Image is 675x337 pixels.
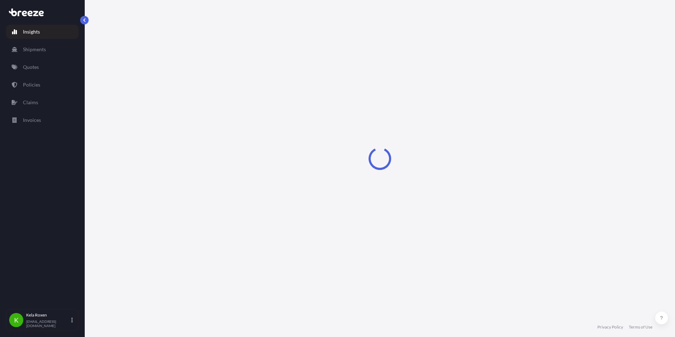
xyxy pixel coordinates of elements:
[597,324,623,330] a: Privacy Policy
[23,64,39,71] p: Quotes
[26,312,70,318] p: Kela Roxen
[6,60,79,74] a: Quotes
[6,95,79,110] a: Claims
[23,99,38,106] p: Claims
[6,42,79,57] a: Shipments
[14,317,18,324] span: K
[23,28,40,35] p: Insights
[6,78,79,92] a: Policies
[6,25,79,39] a: Insights
[6,113,79,127] a: Invoices
[23,46,46,53] p: Shipments
[23,117,41,124] p: Invoices
[629,324,652,330] a: Terms of Use
[23,81,40,88] p: Policies
[26,319,70,328] p: [EMAIL_ADDRESS][DOMAIN_NAME]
